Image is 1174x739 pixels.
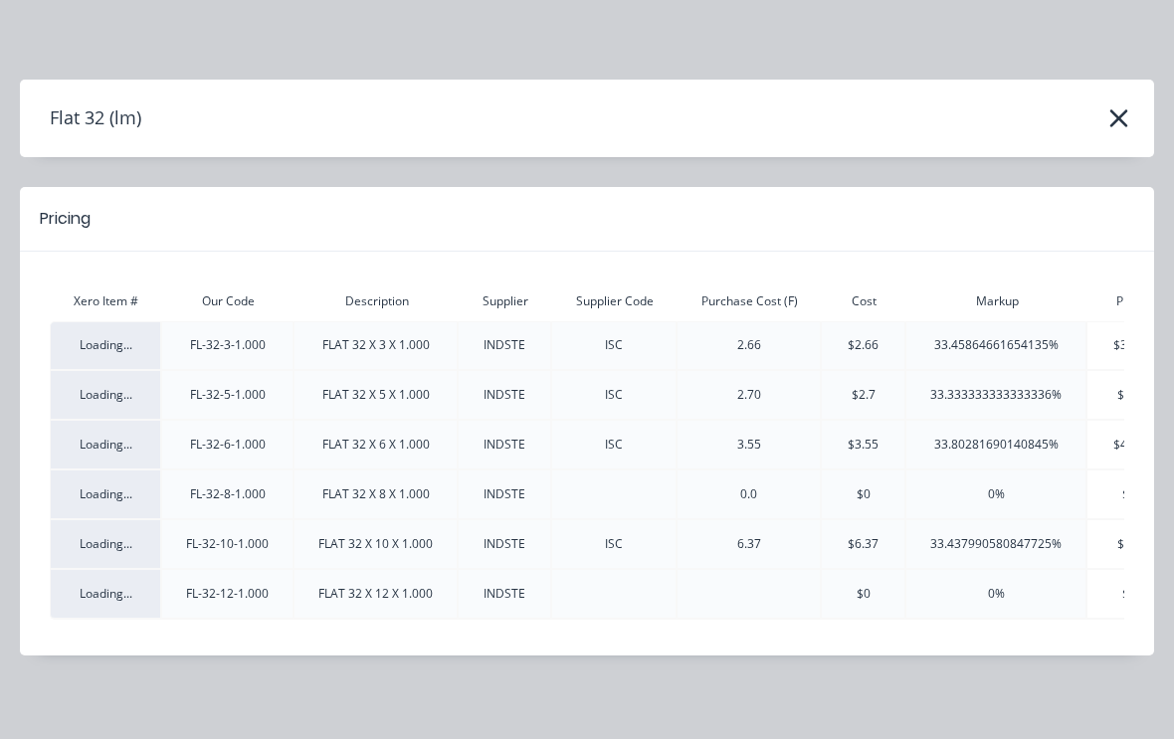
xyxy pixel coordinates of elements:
[906,485,1085,503] div: 0%
[294,436,457,454] div: FLAT 32 X 6 X 1.000
[1087,386,1170,404] div: $3.6
[678,336,820,354] div: 2.66
[1087,485,1170,503] div: $0
[906,386,1085,404] div: 33.333333333333336%
[822,336,904,354] div: $2.66
[294,535,457,553] div: FLAT 32 X 10 X 1.000
[906,292,1087,310] div: Markup
[678,292,822,310] div: Purchase Cost (F)
[459,436,550,454] div: INDSTE
[162,585,293,603] div: FL-32-12-1.000
[80,336,132,353] span: Loading...
[678,436,820,454] div: 3.55
[822,436,904,454] div: $3.55
[459,535,550,553] div: INDSTE
[678,535,820,553] div: 6.37
[1087,585,1170,603] div: $0
[552,436,676,454] div: ISC
[906,336,1085,354] div: 33.45864661654135%
[678,485,820,503] div: 0.0
[294,485,457,503] div: FLAT 32 X 8 X 1.000
[552,535,676,553] div: ISC
[294,292,459,310] div: Description
[906,436,1085,454] div: 33.80281690140845%
[459,292,552,310] div: Supplier
[822,535,904,553] div: $6.37
[1087,292,1172,310] div: Price
[294,386,457,404] div: FLAT 32 X 5 X 1.000
[552,336,676,354] div: ISC
[1087,535,1170,553] div: $8.5
[552,292,678,310] div: Supplier Code
[459,485,550,503] div: INDSTE
[80,535,132,552] span: Loading...
[40,207,91,231] div: Pricing
[294,336,457,354] div: FLAT 32 X 3 X 1.000
[162,292,294,310] div: Our Code
[678,386,820,404] div: 2.70
[1087,336,1170,354] div: $3.55
[162,535,293,553] div: FL-32-10-1.000
[162,485,293,503] div: FL-32-8-1.000
[822,386,904,404] div: $2.7
[162,336,293,354] div: FL-32-3-1.000
[459,585,550,603] div: INDSTE
[162,386,293,404] div: FL-32-5-1.000
[50,292,162,310] div: Xero Item #
[294,585,457,603] div: FLAT 32 X 12 X 1.000
[552,386,676,404] div: ISC
[906,585,1085,603] div: 0%
[822,292,906,310] div: Cost
[20,99,141,137] h4: Flat 32 (lm)
[80,386,132,403] span: Loading...
[822,585,904,603] div: $0
[80,585,132,602] span: Loading...
[822,485,904,503] div: $0
[80,485,132,502] span: Loading...
[1087,436,1170,454] div: $4.75
[459,386,550,404] div: INDSTE
[162,436,293,454] div: FL-32-6-1.000
[906,535,1085,553] div: 33.437990580847725%
[80,436,132,453] span: Loading...
[459,336,550,354] div: INDSTE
